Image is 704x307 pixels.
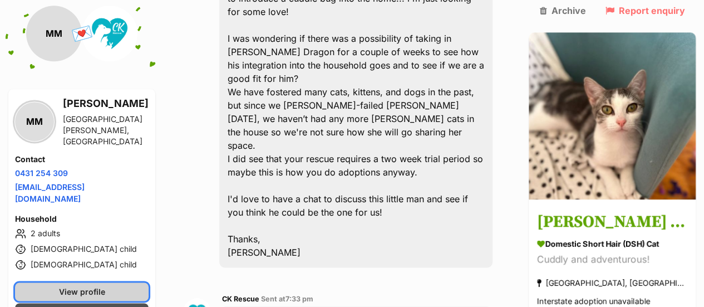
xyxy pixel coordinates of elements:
[285,295,313,303] span: 7:33 pm
[537,210,687,235] h3: [PERSON_NAME] Dragon
[537,252,687,267] div: Cuddly and adventurous!
[537,296,650,306] span: Interstate adoption unavailable
[529,32,696,199] img: Luna Dragon
[15,258,149,271] li: [DEMOGRAPHIC_DATA] child
[15,282,149,301] a: View profile
[537,276,687,291] div: [GEOGRAPHIC_DATA], [GEOGRAPHIC_DATA]
[15,242,149,256] li: [DEMOGRAPHIC_DATA] child
[82,6,137,61] img: CK Rescue profile pic
[537,238,687,250] div: Domestic Short Hair (DSH) Cat
[63,96,149,111] h3: [PERSON_NAME]
[15,227,149,240] li: 2 adults
[15,168,68,178] a: 0431 254 309
[15,154,149,165] h4: Contact
[261,295,313,303] span: Sent at
[15,213,149,225] h4: Household
[15,102,54,141] div: MM
[540,6,586,16] a: Archive
[70,22,95,46] span: 💌
[605,6,685,16] a: Report enquiry
[222,295,259,303] span: CK Rescue
[15,182,85,203] a: [EMAIL_ADDRESS][DOMAIN_NAME]
[59,286,105,298] span: View profile
[26,6,82,61] div: MM
[63,114,149,147] div: [GEOGRAPHIC_DATA][PERSON_NAME], [GEOGRAPHIC_DATA]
